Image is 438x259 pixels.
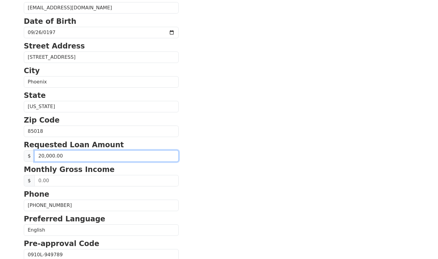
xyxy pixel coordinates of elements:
strong: Phone [24,190,49,198]
strong: State [24,91,46,100]
input: Re-Enter Email Address [24,2,179,14]
input: Phone [24,200,179,211]
strong: Street Address [24,42,85,50]
input: Zip Code [24,126,179,137]
strong: City [24,67,40,75]
strong: Preferred Language [24,215,105,223]
span: $ [24,175,35,186]
input: 0.00 [34,150,179,162]
strong: Zip Code [24,116,60,124]
strong: Date of Birth [24,17,76,26]
p: Monthly Gross Income [24,164,179,175]
input: City [24,76,179,88]
input: 0.00 [34,175,179,186]
strong: Pre-approval Code [24,239,99,248]
span: $ [24,150,35,162]
strong: Requested Loan Amount [24,141,124,149]
input: Street Address [24,51,179,63]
